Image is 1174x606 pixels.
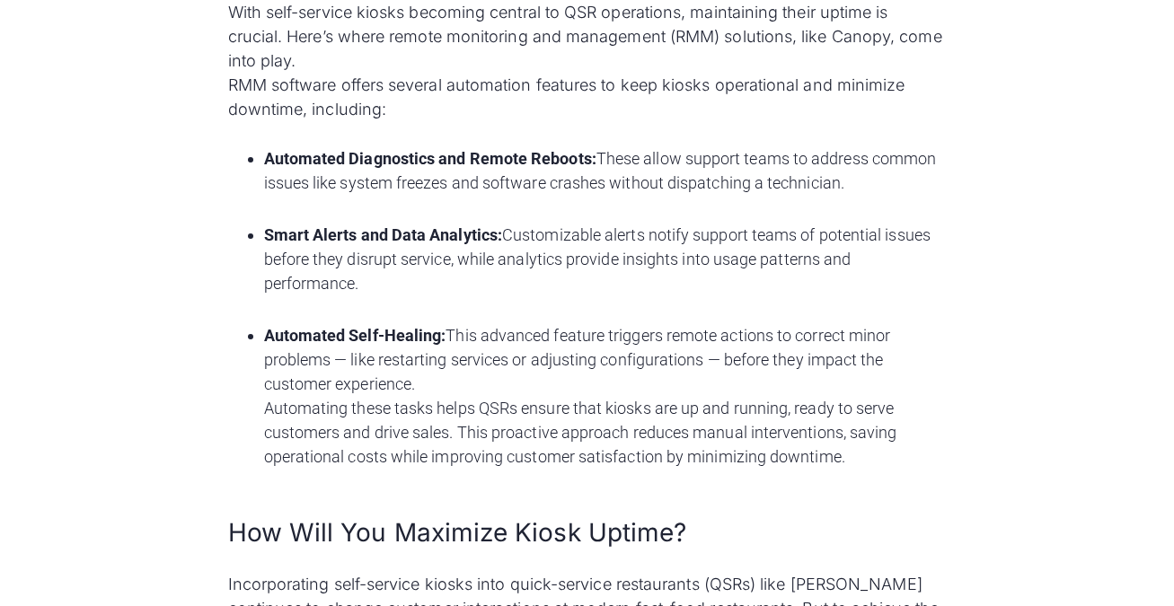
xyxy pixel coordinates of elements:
strong: Automated Self-Healing: [264,326,446,345]
li: ‍ Customizable alerts notify support teams of potential issues before they disrupt service, while... [264,223,947,320]
li: These allow support teams to address common issues like system freezes and software crashes witho... [264,146,947,219]
li: This advanced feature triggers remote actions to correct minor problems — like restarting service... [264,323,947,469]
h2: How Will You Maximize Kiosk Uptime? [228,515,947,550]
strong: Automated Diagnostics and Remote Reboots: [264,149,596,168]
strong: Smart Alerts and Data Analytics: [264,225,503,244]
